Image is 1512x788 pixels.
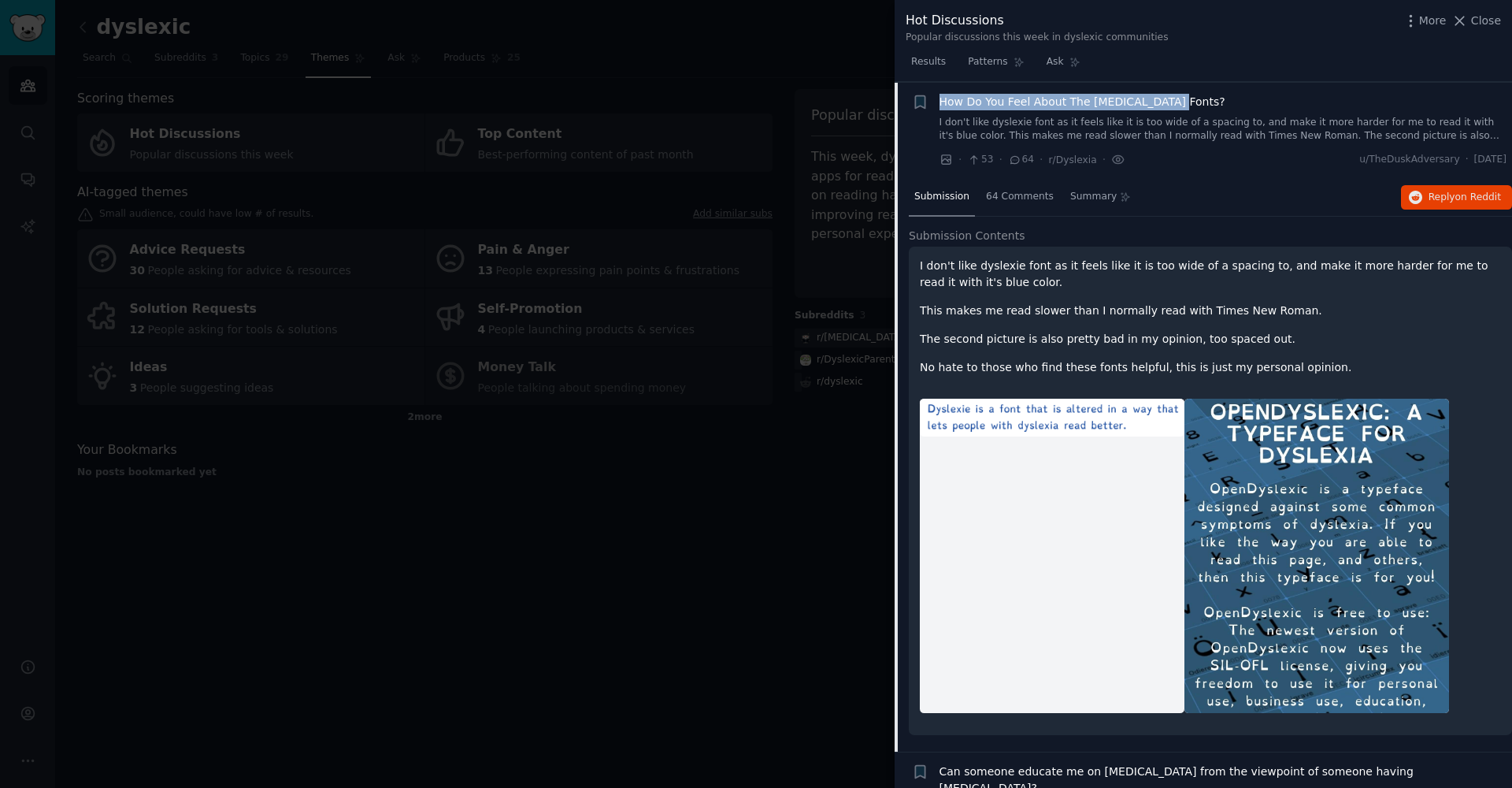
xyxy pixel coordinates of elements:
span: Results [911,55,946,69]
span: 53 [967,153,993,167]
span: 64 [1008,153,1034,167]
span: · [1466,153,1469,167]
span: Summary [1070,190,1117,204]
p: I don't like dyslexie font as it feels like it is too wide of a spacing to, and make it more hard... [920,258,1501,291]
span: [DATE] [1474,153,1506,167]
span: Submission [914,190,969,204]
span: · [1102,151,1106,168]
p: The second picture is also pretty bad in my opinion, too spaced out. [920,331,1501,348]
span: Reply [1429,191,1501,205]
div: Hot Discussions [906,11,1169,31]
button: Close [1451,13,1501,29]
span: 64 Comments [986,190,1054,204]
a: Patterns [962,50,1029,82]
p: This makes me read slower than I normally read with Times New Roman. [920,303,1501,319]
span: Patterns [968,55,1007,69]
span: Close [1471,13,1501,29]
img: How Do You Feel About The Dyslexia Fonts? [920,399,1184,437]
button: Replyon Reddit [1401,185,1512,210]
p: No hate to those who find these fonts helpful, this is just my personal opinion. [920,359,1501,376]
span: u/TheDuskAdversary [1359,153,1459,167]
span: · [999,151,1002,168]
button: More [1403,13,1447,29]
img: How Do You Feel About The Dyslexia Fonts? [1184,399,1449,713]
span: Ask [1047,55,1064,69]
div: Popular discussions this week in dyslexic communities [906,31,1169,45]
span: More [1419,13,1447,29]
a: I don't like dyslexie font as it feels like it is too wide of a spacing to, and make it more hard... [939,116,1507,143]
span: r/Dyslexia [1049,154,1097,165]
span: on Reddit [1455,191,1501,203]
span: · [1039,151,1043,168]
a: Results [906,50,951,82]
a: How Do You Feel About The [MEDICAL_DATA] Fonts? [939,94,1225,110]
span: Submission Contents [909,228,1025,244]
span: · [958,151,962,168]
a: Ask [1041,50,1086,82]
